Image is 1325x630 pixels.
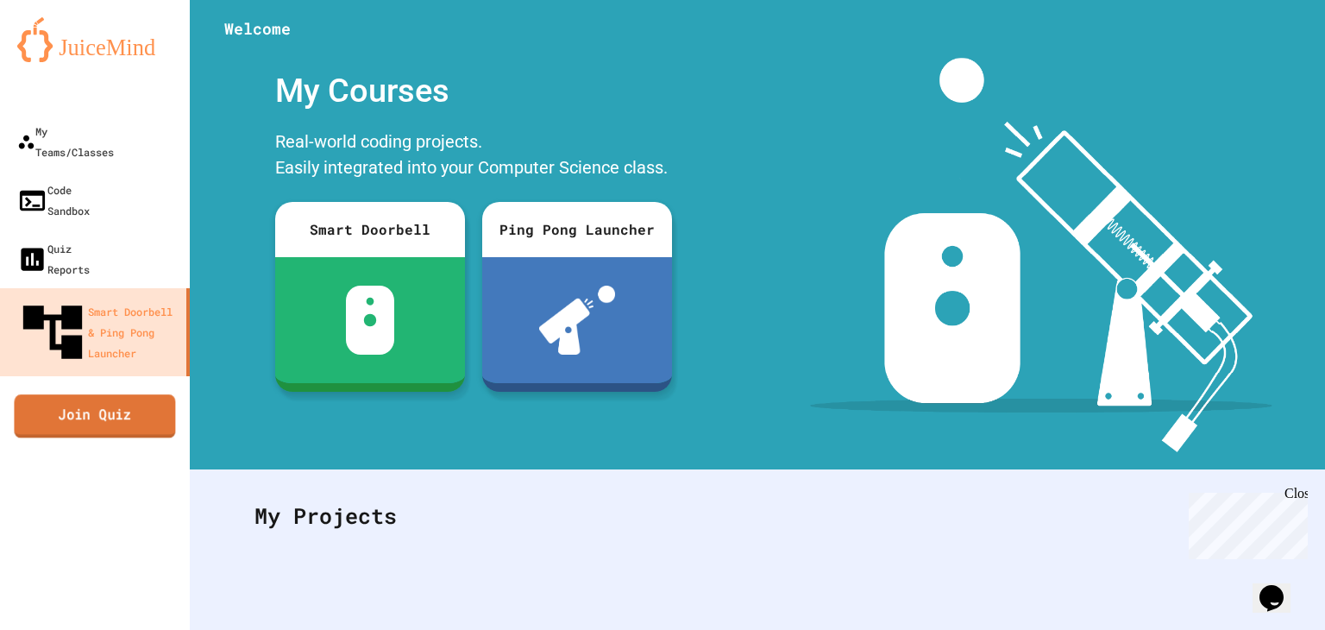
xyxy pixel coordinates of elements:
div: Ping Pong Launcher [482,202,672,257]
div: Smart Doorbell & Ping Pong Launcher [17,297,179,368]
div: Quiz Reports [17,238,90,280]
img: sdb-white.svg [346,286,395,355]
div: Code Sandbox [17,180,90,221]
img: logo-orange.svg [17,17,173,62]
img: ppl-with-ball.png [539,286,616,355]
div: My Courses [267,58,681,124]
img: banner-image-my-projects.png [810,58,1272,452]
div: Chat with us now!Close [7,7,119,110]
div: My Projects [237,482,1278,550]
a: Join Quiz [14,394,175,438]
div: My Teams/Classes [17,121,114,162]
iframe: chat widget [1253,561,1308,613]
div: Smart Doorbell [275,202,465,257]
div: Real-world coding projects. Easily integrated into your Computer Science class. [267,124,681,189]
iframe: chat widget [1182,486,1308,559]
